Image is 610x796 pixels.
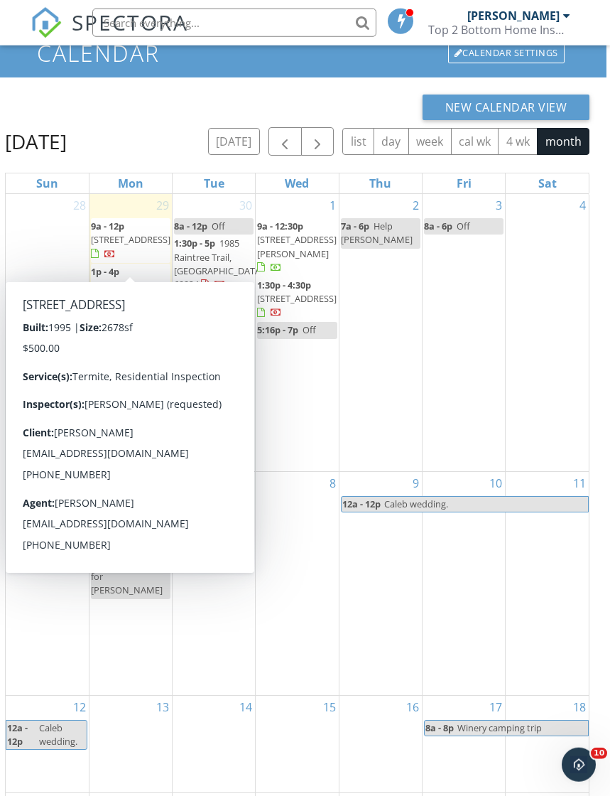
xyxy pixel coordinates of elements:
[92,9,376,37] input: Search everything...
[174,237,215,249] span: 1:30p - 5p
[422,194,505,472] td: Go to October 3, 2025
[342,497,381,512] span: 12a - 12p
[6,695,89,793] td: Go to October 12, 2025
[91,218,170,263] a: 9a - 12p [STREET_ADDRESS]
[91,497,124,510] span: 9a - 12p
[486,472,505,495] a: Go to October 10, 2025
[422,695,505,793] td: Go to October 17, 2025
[341,220,369,232] span: 7a - 6p
[257,279,311,291] span: 1:30p - 4:30p
[257,292,337,305] span: [STREET_ADDRESS]
[70,194,89,217] a: Go to September 28, 2025
[153,194,172,217] a: Go to September 29, 2025
[257,218,337,276] a: 9a - 12:30p [STREET_ADDRESS][PERSON_NAME]
[403,696,422,719] a: Go to October 16, 2025
[341,220,413,246] span: Help [PERSON_NAME]
[408,128,452,156] button: week
[320,696,339,719] a: Go to October 15, 2025
[410,194,422,217] a: Go to October 2, 2025
[236,194,255,217] a: Go to September 30, 2025
[160,472,172,495] a: Go to October 6, 2025
[256,472,339,695] td: Go to October 8, 2025
[384,497,448,510] span: Caleb wedding.
[366,173,394,193] a: Thursday
[428,23,570,37] div: Top 2 Bottom Home Inspections
[33,173,61,193] a: Sunday
[327,194,339,217] a: Go to October 1, 2025
[498,128,538,156] button: 4 wk
[91,556,145,569] span: 1:20p - 6:20p
[257,323,298,336] span: 5:16p - 7p
[570,472,589,495] a: Go to October 11, 2025
[91,265,170,333] a: 1p - 4p [STREET_ADDRESS][PERSON_NAME][PERSON_NAME]
[91,511,170,537] span: [STREET_ADDRESS][PERSON_NAME]
[37,41,565,65] h1: Calendar
[31,7,62,38] img: The Best Home Inspection Software - Spectora
[6,472,89,695] td: Go to October 5, 2025
[173,695,256,793] td: Go to October 14, 2025
[153,696,172,719] a: Go to October 13, 2025
[257,220,303,232] span: 9a - 12:30p
[425,721,454,736] span: 8a - 8p
[457,721,542,734] span: Winery camping trip
[327,472,339,495] a: Go to October 8, 2025
[89,695,172,793] td: Go to October 13, 2025
[486,696,505,719] a: Go to October 17, 2025
[174,296,202,308] span: 6p - 7p
[257,279,337,318] a: 1:30p - 4:30p [STREET_ADDRESS]
[257,233,337,259] span: [STREET_ADDRESS][PERSON_NAME]
[91,264,170,335] a: 1p - 4p [STREET_ADDRESS][PERSON_NAME][PERSON_NAME]
[91,497,170,552] a: 9a - 12p [STREET_ADDRESS][PERSON_NAME]
[91,233,170,246] span: [STREET_ADDRESS]
[77,472,89,495] a: Go to October 5, 2025
[506,472,589,695] td: Go to October 11, 2025
[424,220,452,232] span: 8a - 6p
[493,194,505,217] a: Go to October 3, 2025
[124,338,137,350] span: Off
[282,173,312,193] a: Wednesday
[70,696,89,719] a: Go to October 12, 2025
[91,220,124,232] span: 9a - 12p
[89,472,172,695] td: Go to October 6, 2025
[448,43,565,63] div: Calendar Settings
[207,296,220,308] span: Off
[457,220,470,232] span: Off
[6,721,36,749] span: 12a - 12p
[591,748,607,759] span: 10
[39,721,77,748] span: Caleb wedding.
[174,237,263,291] span: 1985 Raintree Trail, [GEOGRAPHIC_DATA] 62234
[506,695,589,793] td: Go to October 18, 2025
[257,220,337,274] a: 9a - 12:30p [STREET_ADDRESS][PERSON_NAME]
[506,194,589,472] td: Go to October 4, 2025
[236,696,255,719] a: Go to October 14, 2025
[72,7,188,37] span: SPECTORA
[173,472,256,695] td: Go to October 7, 2025
[243,472,255,495] a: Go to October 7, 2025
[537,128,589,156] button: month
[301,127,334,156] button: Next month
[451,128,499,156] button: cal wk
[91,496,170,554] a: 9a - 12p [STREET_ADDRESS][PERSON_NAME]
[91,220,170,259] a: 9a - 12p [STREET_ADDRESS]
[201,173,227,193] a: Tuesday
[173,194,256,472] td: Go to September 30, 2025
[577,194,589,217] a: Go to October 4, 2025
[342,128,374,156] button: list
[535,173,560,193] a: Saturday
[257,277,337,322] a: 1:30p - 4:30p [STREET_ADDRESS]
[174,235,254,294] a: 1:30p - 5p 1985 Raintree Trail, [GEOGRAPHIC_DATA] 62234
[339,472,422,695] td: Go to October 9, 2025
[467,9,560,23] div: [PERSON_NAME]
[268,127,302,156] button: Previous month
[115,173,146,193] a: Monday
[212,220,225,232] span: Off
[31,19,188,49] a: SPECTORA
[374,128,409,156] button: day
[339,695,422,793] td: Go to October 16, 2025
[256,194,339,472] td: Go to October 1, 2025
[256,695,339,793] td: Go to October 15, 2025
[89,194,172,472] td: Go to September 29, 2025
[562,748,596,782] iframe: Intercom live chat
[6,194,89,472] td: Go to September 28, 2025
[5,127,67,156] h2: [DATE]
